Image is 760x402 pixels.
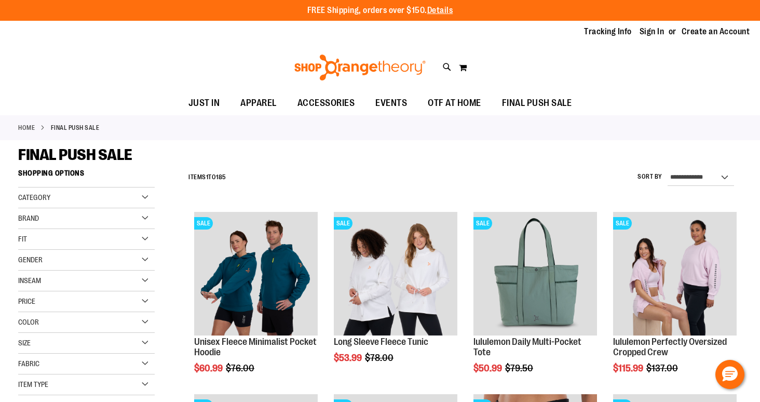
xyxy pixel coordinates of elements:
[230,91,287,115] a: APPAREL
[226,363,256,373] span: $76.00
[18,380,48,388] span: Item Type
[468,207,602,400] div: product
[334,353,363,363] span: $53.99
[640,26,664,37] a: Sign In
[216,173,226,181] span: 185
[613,217,632,230] span: SALE
[18,146,132,164] span: FINAL PUSH SALE
[293,55,427,81] img: Shop Orangetheory
[18,193,50,202] span: Category
[473,212,597,336] img: lululemon Daily Multi-Pocket Tote
[715,360,744,389] button: Hello, have a question? Let’s chat.
[427,6,453,15] a: Details
[608,207,742,400] div: product
[375,91,407,115] span: EVENTS
[297,91,355,115] span: ACCESSORIES
[18,339,31,347] span: Size
[188,169,226,185] h2: Items to
[18,123,35,132] a: Home
[178,91,230,115] a: JUST IN
[18,214,39,222] span: Brand
[473,337,581,357] a: lululemon Daily Multi-Pocket Tote
[18,235,27,243] span: Fit
[18,276,41,285] span: Inseam
[18,318,39,326] span: Color
[240,91,277,115] span: APPAREL
[18,164,155,187] strong: Shopping Options
[584,26,632,37] a: Tracking Info
[492,91,582,115] a: FINAL PUSH SALE
[194,217,213,230] span: SALE
[194,363,224,373] span: $60.99
[51,123,100,132] strong: FINAL PUSH SALE
[194,212,318,336] img: Unisex Fleece Minimalist Pocket Hoodie
[613,363,645,373] span: $115.99
[613,212,737,336] img: lululemon Perfectly Oversized Cropped Crew
[334,212,457,337] a: Product image for Fleece Long SleeveSALE
[646,363,680,373] span: $137.00
[417,91,492,115] a: OTF AT HOME
[334,217,352,230] span: SALE
[307,5,453,17] p: FREE Shipping, orders over $150.
[473,363,504,373] span: $50.99
[365,91,417,115] a: EVENTS
[334,337,428,347] a: Long Sleeve Fleece Tunic
[287,91,365,115] a: ACCESSORIES
[18,297,35,305] span: Price
[637,172,662,181] label: Sort By
[428,91,481,115] span: OTF AT HOME
[334,212,457,336] img: Product image for Fleece Long Sleeve
[613,337,727,357] a: lululemon Perfectly Oversized Cropped Crew
[502,91,572,115] span: FINAL PUSH SALE
[682,26,750,37] a: Create an Account
[505,363,535,373] span: $79.50
[473,212,597,337] a: lululemon Daily Multi-Pocket ToteSALE
[365,353,395,363] span: $78.00
[473,217,492,230] span: SALE
[18,256,43,264] span: Gender
[613,212,737,337] a: lululemon Perfectly Oversized Cropped CrewSALE
[189,207,323,400] div: product
[194,337,317,357] a: Unisex Fleece Minimalist Pocket Hoodie
[194,212,318,337] a: Unisex Fleece Minimalist Pocket HoodieSALE
[329,207,463,390] div: product
[206,173,209,181] span: 1
[18,359,39,368] span: Fabric
[188,91,220,115] span: JUST IN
